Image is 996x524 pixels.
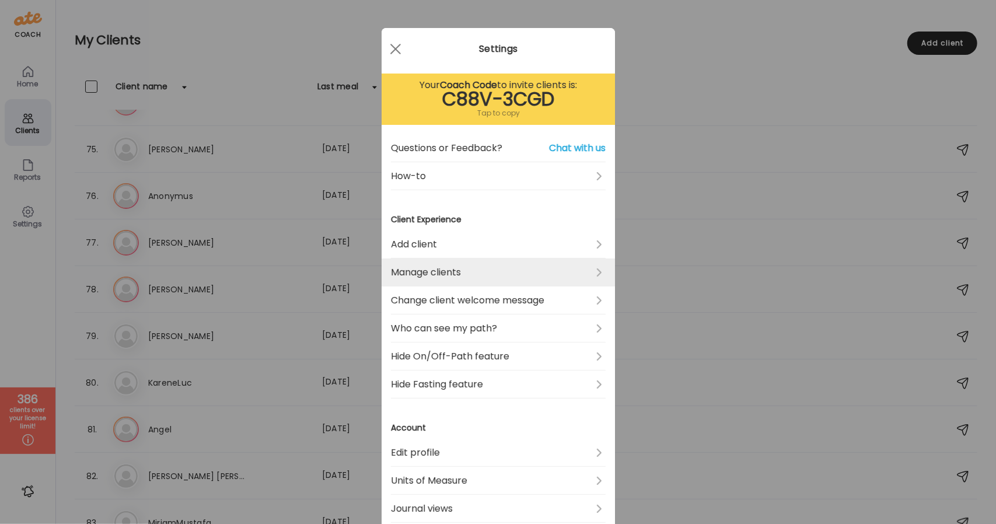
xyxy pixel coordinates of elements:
a: Journal views [391,495,606,523]
a: Add client [391,230,606,258]
b: Coach Code [440,78,497,92]
div: Settings [382,42,615,56]
a: Edit profile [391,439,606,467]
div: Your to invite clients is: [391,78,606,92]
a: Units of Measure [391,467,606,495]
a: Questions or Feedback?Chat with us [391,134,606,162]
span: Chat with us [549,141,606,155]
a: How-to [391,162,606,190]
a: Hide Fasting feature [391,371,606,399]
div: Tap to copy [391,106,606,120]
h3: Account [391,422,606,434]
a: Hide On/Off-Path feature [391,343,606,371]
div: C88V-3CGD [391,92,606,106]
h3: Client Experience [391,214,606,226]
a: Who can see my path? [391,315,606,343]
a: Manage clients [391,258,606,287]
a: Change client welcome message [391,287,606,315]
